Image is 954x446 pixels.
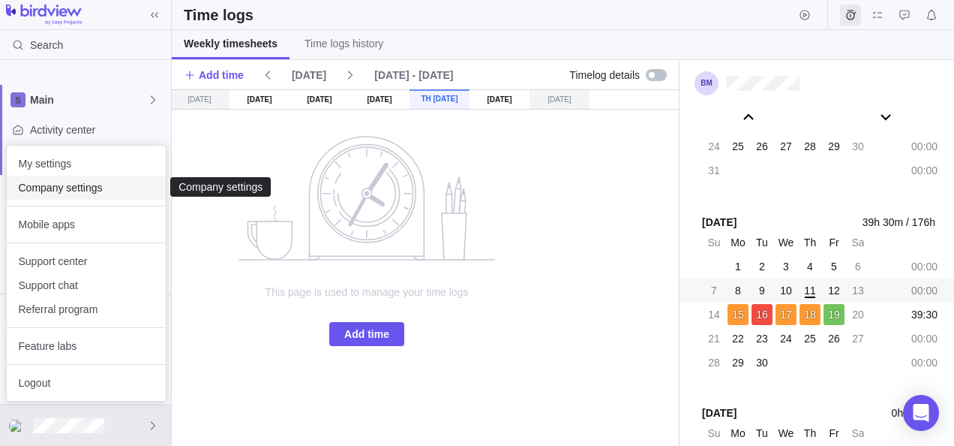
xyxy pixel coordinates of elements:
span: Support center [19,254,154,269]
span: Mobile apps [19,217,154,232]
a: Support center [7,249,166,273]
span: Referral program [19,302,154,317]
a: Feature labs [7,334,166,358]
img: Show [9,420,27,432]
a: Company settings [7,176,166,200]
a: Support chat [7,273,166,297]
span: Logout [19,375,154,390]
a: Referral program [7,297,166,321]
a: My settings [7,152,166,176]
div: Briti Mazumder [9,417,27,435]
a: Mobile apps [7,212,166,237]
div: Company settings [177,181,264,193]
span: Company settings [19,180,154,195]
span: Support chat [19,278,154,293]
a: Logout [7,371,166,395]
span: My settings [19,156,154,171]
span: Feature labs [19,339,154,354]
